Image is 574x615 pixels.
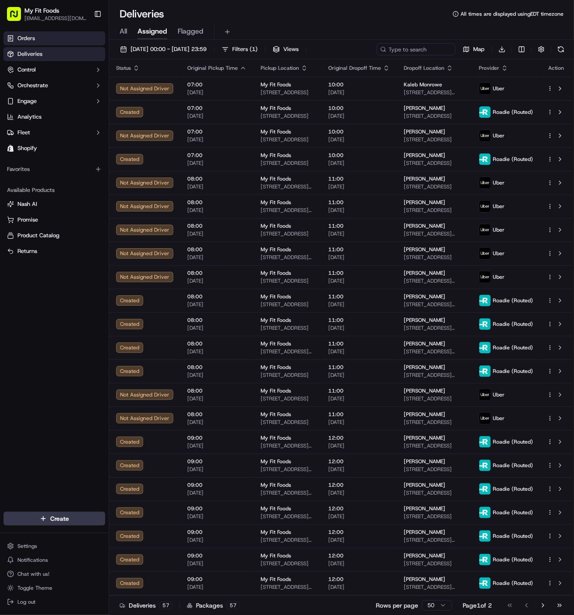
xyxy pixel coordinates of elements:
[39,92,120,99] div: We're available if you need us!
[493,109,533,116] span: Roadie (Routed)
[187,387,247,394] span: 08:00
[404,160,465,167] span: [STREET_ADDRESS]
[120,7,164,21] h1: Deliveries
[261,222,291,229] span: My Fit Foods
[261,489,314,496] span: [STREET_ADDRESS][PERSON_NAME]
[328,128,390,135] span: 10:00
[328,81,390,88] span: 10:00
[17,34,35,42] span: Orders
[493,462,533,469] span: Roadie (Routed)
[479,130,491,141] img: uber-new-logo.jpeg
[120,26,127,37] span: All
[187,230,247,237] span: [DATE]
[479,436,491,448] img: roadie-logo-v2.jpg
[328,411,390,418] span: 11:00
[187,113,247,120] span: [DATE]
[7,200,102,208] a: Nash AI
[493,85,505,92] span: Uber
[18,83,34,99] img: 8571987876998_91fb9ceb93ad5c398215_72.jpg
[261,254,314,261] span: [STREET_ADDRESS][PERSON_NAME]
[187,65,238,72] span: Original Pickup Time
[187,505,247,512] span: 09:00
[479,248,491,259] img: uber-new-logo.jpeg
[328,387,390,394] span: 11:00
[70,191,144,207] a: 💻API Documentation
[187,254,247,261] span: [DATE]
[9,150,23,167] img: Wisdom Oko
[404,513,465,520] span: [STREET_ADDRESS]
[3,568,105,580] button: Chat with us!
[493,297,533,304] span: Roadie (Routed)
[27,158,93,165] span: Wisdom [PERSON_NAME]
[479,577,491,589] img: roadie-logo-v2.jpg
[39,83,143,92] div: Start new chat
[187,442,247,449] span: [DATE]
[404,411,445,418] span: [PERSON_NAME]
[493,226,505,233] span: Uber
[261,160,314,167] span: [STREET_ADDRESS]
[187,152,247,159] span: 07:00
[328,89,390,96] span: [DATE]
[493,485,533,492] span: Roadie (Routed)
[17,247,37,255] span: Returns
[404,466,465,473] span: [STREET_ADDRESS]
[269,43,302,55] button: Views
[479,460,491,471] img: roadie-logo-v2.jpg
[187,482,247,489] span: 09:00
[7,145,14,152] img: Shopify logo
[404,348,465,355] span: [STREET_ADDRESS][PERSON_NAME]
[328,301,390,308] span: [DATE]
[100,158,117,165] span: [DATE]
[187,513,247,520] span: [DATE]
[404,230,465,237] span: [STREET_ADDRESS][PERSON_NAME]
[283,45,299,53] span: Views
[404,152,445,159] span: [PERSON_NAME]
[328,199,390,206] span: 11:00
[261,458,291,465] span: My Fit Foods
[3,110,105,124] a: Analytics
[232,45,258,53] span: Filters
[261,325,314,331] span: [STREET_ADDRESS]
[5,191,70,207] a: 📗Knowledge Base
[178,26,203,37] span: Flagged
[62,215,106,222] a: Powered byPylon
[3,63,105,77] button: Control
[187,293,247,300] span: 08:00
[459,43,488,55] button: Map
[187,222,247,229] span: 08:00
[328,364,390,371] span: 11:00
[3,540,105,552] button: Settings
[328,183,390,190] span: [DATE]
[17,50,42,58] span: Deliveries
[187,81,247,88] span: 07:00
[17,543,37,550] span: Settings
[328,466,390,473] span: [DATE]
[479,342,491,353] img: roadie-logo-v2.jpg
[17,113,41,121] span: Analytics
[261,482,291,489] span: My Fit Foods
[328,434,390,441] span: 12:00
[261,536,314,543] span: [STREET_ADDRESS][PERSON_NAME]
[17,557,48,564] span: Notifications
[404,113,465,120] span: [STREET_ADDRESS]
[17,135,24,142] img: 1736555255976-a54dd68f-1ca7-489b-9aae-adbdc363a1c4
[404,419,465,426] span: [STREET_ADDRESS]
[404,199,445,206] span: [PERSON_NAME]
[328,325,390,331] span: [DATE]
[87,216,106,222] span: Pylon
[328,536,390,543] span: [DATE]
[479,413,491,424] img: uber-new-logo.jpeg
[479,106,491,118] img: roadie-logo-v2.jpg
[187,348,247,355] span: [DATE]
[261,128,291,135] span: My Fit Foods
[404,489,465,496] span: [STREET_ADDRESS]
[187,419,247,426] span: [DATE]
[116,43,210,55] button: [DATE] 00:00 - [DATE] 23:59
[3,582,105,594] button: Toggle Theme
[404,395,465,402] span: [STREET_ADDRESS]
[404,458,445,465] span: [PERSON_NAME]
[261,411,291,418] span: My Fit Foods
[493,509,533,516] span: Roadie (Routed)
[479,554,491,565] img: roadie-logo-v2.jpg
[187,277,247,284] span: [DATE]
